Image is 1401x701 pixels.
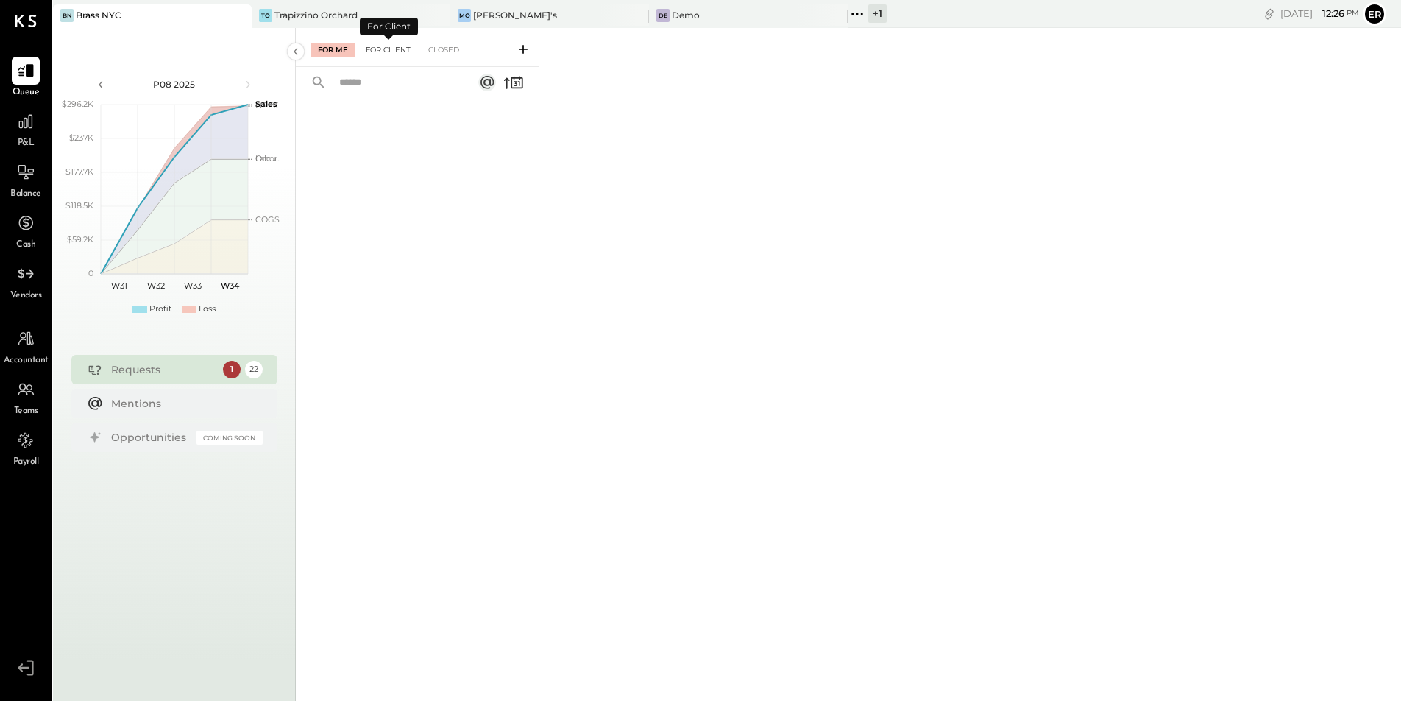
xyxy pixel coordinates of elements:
[112,78,237,91] div: P08 2025
[111,396,255,411] div: Mentions
[220,281,239,291] text: W34
[14,405,38,418] span: Teams
[259,9,272,22] div: TO
[1262,6,1277,21] div: copy link
[13,456,39,469] span: Payroll
[69,133,93,143] text: $237K
[76,9,121,21] div: Brass NYC
[88,268,93,278] text: 0
[473,9,557,21] div: [PERSON_NAME]'s
[358,43,418,57] div: For Client
[1,57,51,99] a: Queue
[111,362,216,377] div: Requests
[65,200,93,211] text: $118.5K
[274,9,358,21] div: Trapizzino Orchard
[147,281,165,291] text: W32
[1,260,51,303] a: Vendors
[111,430,189,445] div: Opportunities
[1,376,51,418] a: Teams
[458,9,471,22] div: Mo
[67,234,93,244] text: $59.2K
[868,4,887,23] div: + 1
[65,166,93,177] text: $177.7K
[255,153,280,163] text: Occu...
[1,426,51,469] a: Payroll
[149,303,171,315] div: Profit
[421,43,467,57] div: Closed
[360,18,418,35] div: For Client
[223,361,241,378] div: 1
[1280,7,1359,21] div: [DATE]
[672,9,700,21] div: Demo
[16,239,35,252] span: Cash
[62,99,93,109] text: $296.2K
[4,354,49,367] span: Accountant
[10,188,41,201] span: Balance
[1,108,51,150] a: P&L
[255,99,277,109] text: Sales
[60,9,74,22] div: BN
[196,431,263,445] div: Coming Soon
[1,325,51,367] a: Accountant
[184,281,202,291] text: W33
[245,361,263,378] div: 22
[10,289,42,303] span: Vendors
[18,137,35,150] span: P&L
[13,86,40,99] span: Queue
[111,281,127,291] text: W31
[1363,2,1386,26] button: Er
[199,303,216,315] div: Loss
[311,43,355,57] div: For Me
[255,214,280,225] text: COGS
[1,158,51,201] a: Balance
[255,100,279,110] text: OPEX
[656,9,670,22] div: De
[1,209,51,252] a: Cash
